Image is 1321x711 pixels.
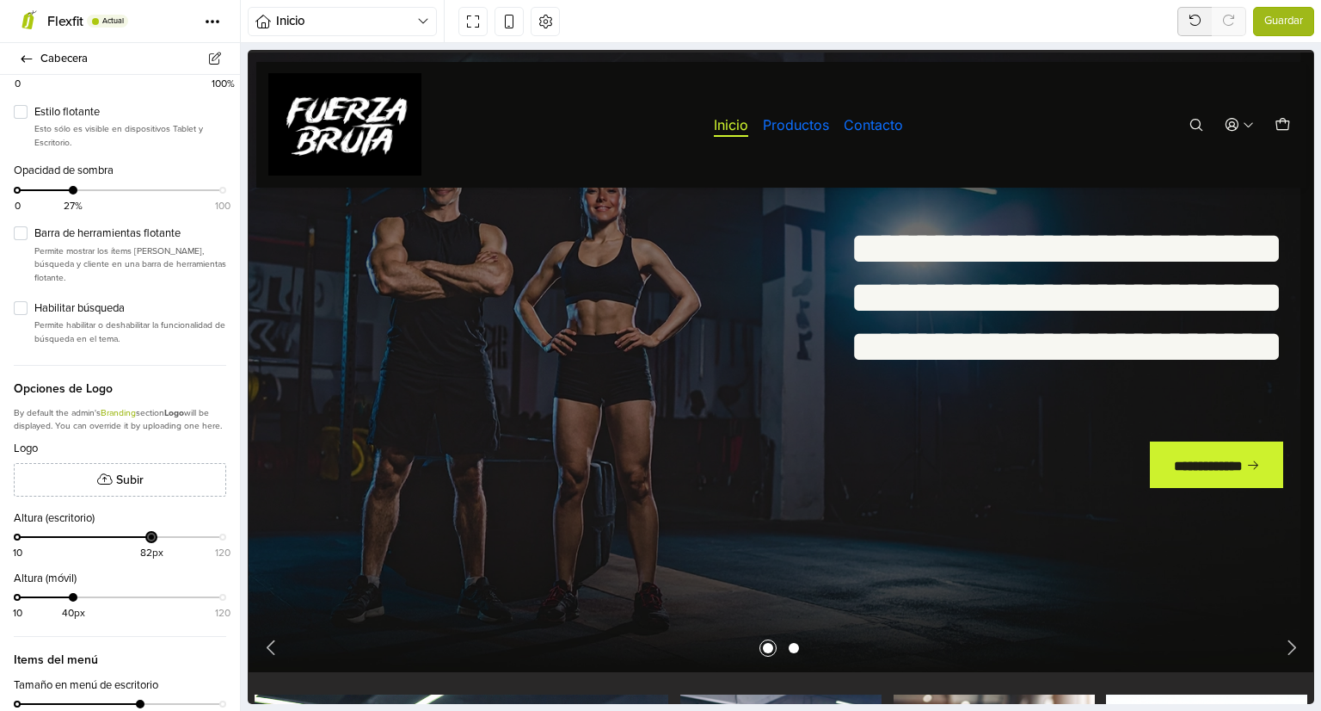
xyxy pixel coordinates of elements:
[140,545,163,560] span: 82px
[34,244,226,285] p: Permite mostrar los ítems [PERSON_NAME], búsqueda y cliente en una barra de herramientas flotante.
[34,122,226,149] p: Esto sólo es visible en dispositivos Tablet y Escritorio.
[215,545,230,560] span: 120
[62,605,85,621] span: 40px
[40,46,219,71] span: Cabecera
[14,406,226,433] p: By default the admin's section will be displayed. You can override it by uploading one here.
[34,104,226,121] label: Estilo flotante
[937,61,960,89] button: Buscar
[466,63,501,87] a: Inicio
[64,198,83,213] span: 27%
[215,198,230,213] span: 100
[515,63,581,87] a: Productos
[248,7,437,36] button: Inicio
[14,365,226,398] span: Opciones de Logo
[101,407,136,418] a: Branding
[14,163,114,180] label: Opacidad de sombra
[14,571,77,588] label: Altura (móvil)
[34,300,226,318] label: Habilitar búsqueda
[14,463,226,497] button: Subir
[15,76,21,91] span: 0
[34,318,226,345] p: Permite habilitar o deshabilitar la funcionalidad de búsqueda en el tema.
[13,588,39,609] button: Previous slide
[47,13,83,30] span: Flexfit
[1029,588,1054,609] button: Next slide
[14,441,38,458] label: Logo
[14,510,95,528] label: Altura (escritorio)
[510,588,531,609] span: Go to slide 1
[21,23,175,126] img: FUERZA BRUTA
[15,198,21,213] span: 0
[215,605,230,621] span: 120
[102,17,124,25] span: Actual
[13,605,22,621] span: 10
[164,407,184,418] strong: Logo
[212,76,235,91] span: 100%
[1023,61,1046,89] button: Carro
[14,636,226,669] span: Items del menú
[536,588,556,609] span: Go to slide 2
[13,545,22,560] span: 10
[1253,7,1314,36] button: Guardar
[116,471,144,489] span: Subir
[596,63,655,87] a: Contacto
[972,61,1011,89] button: Acceso
[1,3,1053,622] div: 1 / 2
[14,677,158,695] label: Tamaño en menú de escritorio
[276,11,417,31] span: Inicio
[1264,13,1303,30] span: Guardar
[34,226,226,243] label: Barra de herramientas flotante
